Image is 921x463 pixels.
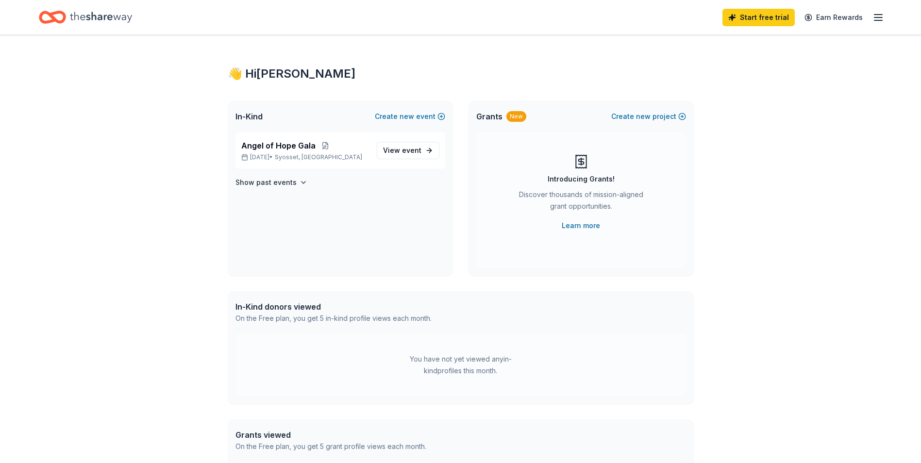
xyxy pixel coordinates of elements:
[377,142,439,159] a: View event
[383,145,421,156] span: View
[611,111,686,122] button: Createnewproject
[400,111,414,122] span: new
[241,140,316,151] span: Angel of Hope Gala
[636,111,651,122] span: new
[515,189,647,216] div: Discover thousands of mission-aligned grant opportunities.
[722,9,795,26] a: Start free trial
[235,177,297,188] h4: Show past events
[375,111,445,122] button: Createnewevent
[402,146,421,154] span: event
[235,301,432,313] div: In-Kind donors viewed
[235,313,432,324] div: On the Free plan, you get 5 in-kind profile views each month.
[235,111,263,122] span: In-Kind
[241,153,369,161] p: [DATE] •
[506,111,526,122] div: New
[548,173,615,185] div: Introducing Grants!
[799,9,869,26] a: Earn Rewards
[235,177,307,188] button: Show past events
[39,6,132,29] a: Home
[235,441,426,452] div: On the Free plan, you get 5 grant profile views each month.
[235,429,426,441] div: Grants viewed
[476,111,502,122] span: Grants
[228,66,694,82] div: 👋 Hi [PERSON_NAME]
[275,153,362,161] span: Syosset, [GEOGRAPHIC_DATA]
[562,220,600,231] a: Learn more
[400,353,521,377] div: You have not yet viewed any in-kind profiles this month.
